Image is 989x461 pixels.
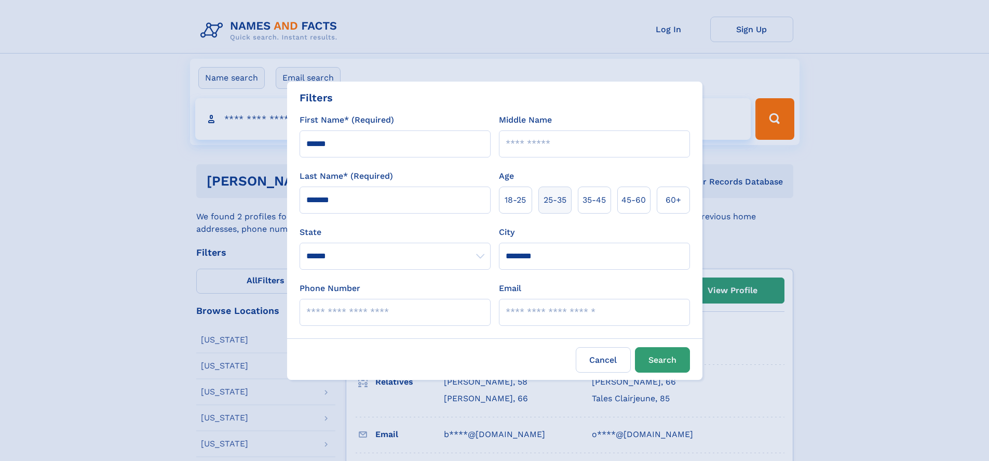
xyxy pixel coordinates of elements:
button: Search [635,347,690,373]
label: City [499,226,514,239]
span: 18‑25 [505,194,526,206]
label: Age [499,170,514,182]
span: 35‑45 [582,194,606,206]
label: Cancel [576,347,631,373]
span: 45‑60 [621,194,646,206]
label: First Name* (Required) [300,114,394,126]
label: Middle Name [499,114,552,126]
div: Filters [300,90,333,106]
label: Phone Number [300,282,360,295]
span: 60+ [666,194,681,206]
label: State [300,226,491,239]
label: Email [499,282,521,295]
span: 25‑35 [544,194,566,206]
label: Last Name* (Required) [300,170,393,182]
